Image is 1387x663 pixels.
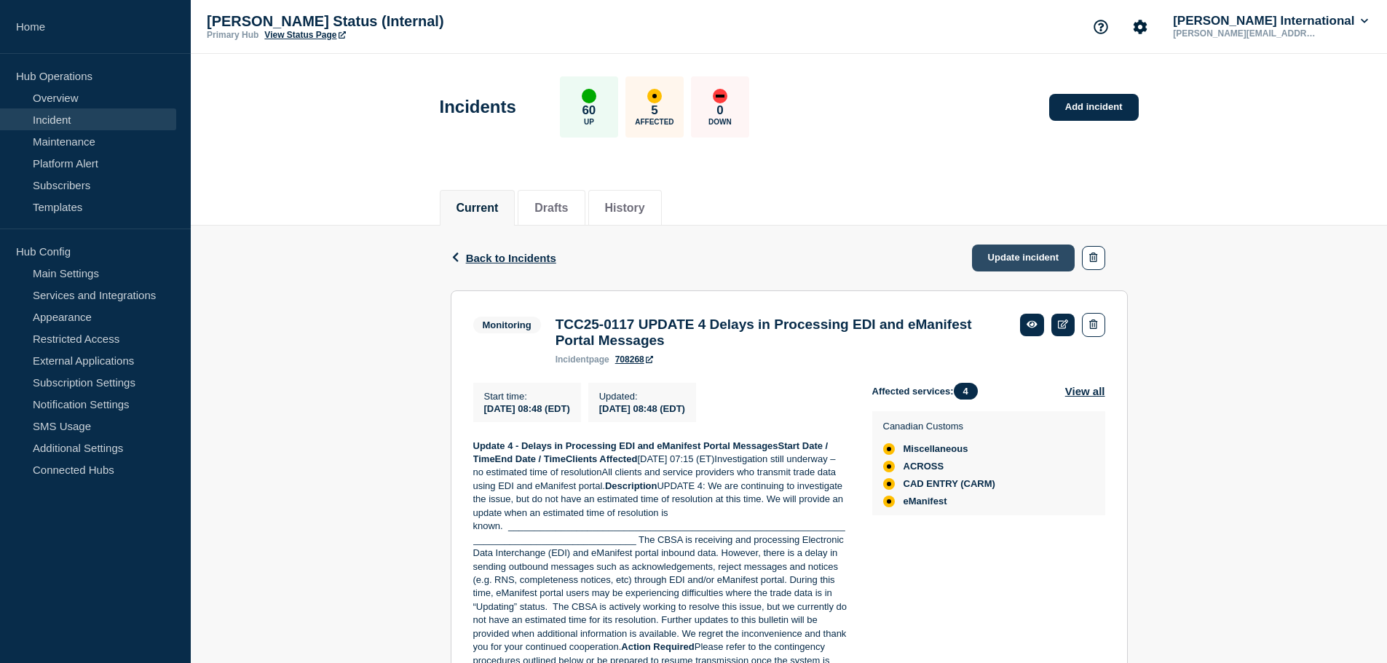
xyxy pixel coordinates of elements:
span: 4 [954,383,978,400]
button: History [605,202,645,215]
p: 0 [716,103,723,118]
div: [DATE] 08:48 (EDT) [599,402,685,414]
p: page [556,354,609,365]
span: Monitoring [473,317,541,333]
strong: Description [605,480,657,491]
p: [PERSON_NAME] Status (Internal) [207,13,498,30]
h3: TCC25-0117 UPDATE 4 Delays in Processing EDI and eManifest Portal Messages [556,317,1005,349]
button: Back to Incidents [451,252,556,264]
div: up [582,89,596,103]
div: affected [883,443,895,455]
button: [PERSON_NAME] International [1170,14,1371,28]
a: 708268 [615,354,653,365]
button: Drafts [534,202,568,215]
div: affected [883,478,895,490]
a: View Status Page [264,30,345,40]
div: down [713,89,727,103]
button: Support [1086,12,1116,42]
p: Start time : [484,391,570,402]
span: [DATE] 08:48 (EDT) [484,403,570,414]
span: Back to Incidents [466,252,556,264]
p: Primary Hub [207,30,258,40]
span: eManifest [904,496,947,507]
p: Canadian Customs [883,421,995,432]
p: 60 [582,103,596,118]
div: affected [883,461,895,472]
span: Affected services: [872,383,985,400]
p: Up [584,118,594,126]
h1: Incidents [440,97,516,117]
p: [PERSON_NAME][EMAIL_ADDRESS][PERSON_NAME][DOMAIN_NAME] [1170,28,1321,39]
span: CAD ENTRY (CARM) [904,478,995,490]
p: Down [708,118,732,126]
a: Add incident [1049,94,1139,121]
button: Current [457,202,499,215]
button: Account settings [1125,12,1155,42]
span: incident [556,354,589,365]
p: 5 [651,103,657,118]
p: Affected [635,118,673,126]
span: ACROSS [904,461,944,472]
strong: Update 4 - Delays in Processing EDI and eManifest Portal MessagesStart Date / TimeEnd Date / Time... [473,440,831,464]
p: Updated : [599,391,685,402]
div: affected [647,89,662,103]
strong: Action Required [621,641,694,652]
button: View all [1065,383,1105,400]
a: Update incident [972,245,1075,271]
span: Miscellaneous [904,443,968,455]
div: affected [883,496,895,507]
